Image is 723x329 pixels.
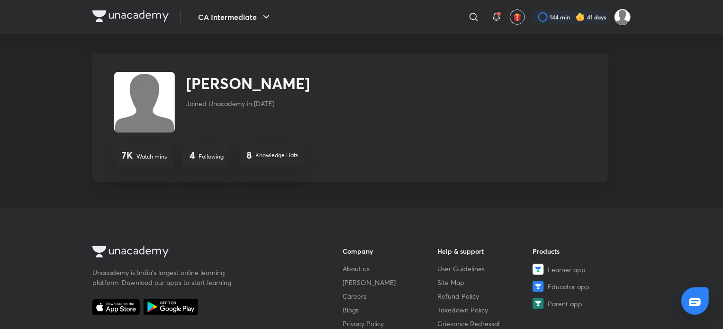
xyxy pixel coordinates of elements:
button: CA Intermediate [192,8,278,27]
p: Following [199,152,224,161]
a: Educator app [533,281,628,292]
a: Company Logo [92,246,312,260]
a: Site Map [438,277,533,287]
img: siddhant soni [615,9,631,25]
a: [PERSON_NAME] [343,277,438,287]
h6: Help & support [438,246,533,256]
h4: 7K [122,150,133,161]
button: avatar [510,9,525,25]
a: Privacy Policy [343,319,438,329]
a: About us [343,264,438,274]
h6: Products [533,246,628,256]
span: Careers [343,291,366,301]
a: Learner app [533,264,628,275]
img: Avatar [114,72,175,133]
h4: 8 [246,150,252,161]
a: Blogs [343,305,438,315]
img: Parent app [533,298,544,309]
p: Knowledge Hats [255,151,298,160]
img: avatar [513,13,522,21]
img: Company Logo [92,10,169,22]
a: Careers [343,291,438,301]
span: Learner app [548,265,586,275]
span: Parent app [548,299,582,309]
a: User Guidelines [438,264,533,274]
img: Learner app [533,264,544,275]
p: Joined Unacademy in [DATE] [186,98,310,108]
a: Parent app [533,298,628,309]
img: streak [576,12,585,22]
h4: 4 [190,150,195,161]
img: Company Logo [92,246,169,258]
a: Refund Policy [438,291,533,301]
img: Educator app [533,281,544,292]
h2: [PERSON_NAME] [186,72,310,95]
span: Educator app [548,282,589,292]
a: Takedown Policy [438,305,533,315]
a: Grievance Redressal [438,319,533,329]
a: Company Logo [92,10,169,24]
h6: Company [343,246,438,256]
p: Unacademy is India’s largest online learning platform. Download our apps to start learning [92,267,235,287]
p: Watch mins [136,152,167,161]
